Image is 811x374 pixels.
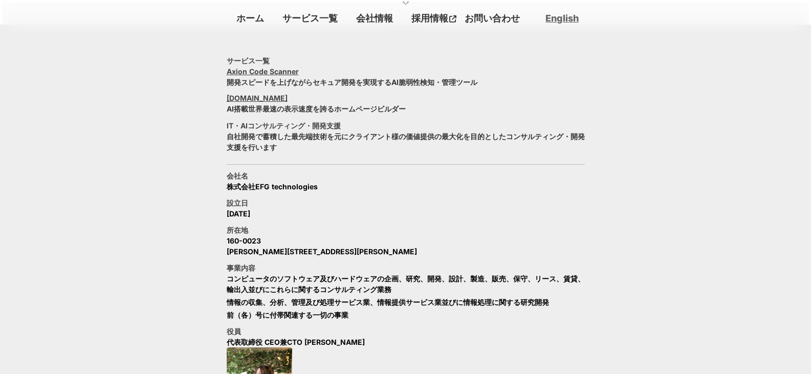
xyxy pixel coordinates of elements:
p: 株式会社EFG technologies [227,181,318,192]
p: [DATE] [227,208,250,219]
p: 採用情報 [407,10,449,27]
h3: 会社名 [227,170,248,181]
h3: 事業内容 [227,262,255,273]
li: 前（各）号に付帯関連する一切の事業 [227,310,348,320]
a: IT・AIコンサルティング・開発支援 [227,120,341,131]
a: 会社情報 [352,10,397,27]
a: お問い合わせ [461,10,524,27]
h3: 所在地 [227,225,248,235]
a: English [545,12,579,25]
p: 自社開発で蓄積した最先端技術を元にクライアント様の価値提供の最大化を目的としたコンサルティング・開発支援を行います [227,131,585,152]
a: Axion Code Scanner [227,66,299,77]
a: [DOMAIN_NAME] [227,93,288,103]
a: ホーム [232,10,268,27]
a: サービス一覧 [278,10,342,27]
h3: サービス一覧 [227,55,270,66]
p: 160-0023 [PERSON_NAME][STREET_ADDRESS][PERSON_NAME] [227,235,417,257]
p: AI搭載世界最速の表示速度を誇るホームページビルダー [227,103,406,114]
p: 開発スピードを上げながらセキュア開発を実現するAI脆弱性検知・管理ツール [227,77,477,87]
li: 情報の収集、分析、管理及び処理サービス業、情報提供サービス業並びに情報処理に関する研究開発 [227,297,549,307]
a: 採用情報 [407,10,461,27]
li: コンピュータのソフトウェア及びハードウェアの企画、研究、開発、設計、製造、販売、保守、リース、賃貸、輸出入並びにこれらに関するコンサルティング業務 [227,273,585,295]
h3: 役員 [227,326,241,337]
h3: 設立日 [227,197,248,208]
p: 代表取締役 CEO兼CTO [PERSON_NAME] [227,337,365,347]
